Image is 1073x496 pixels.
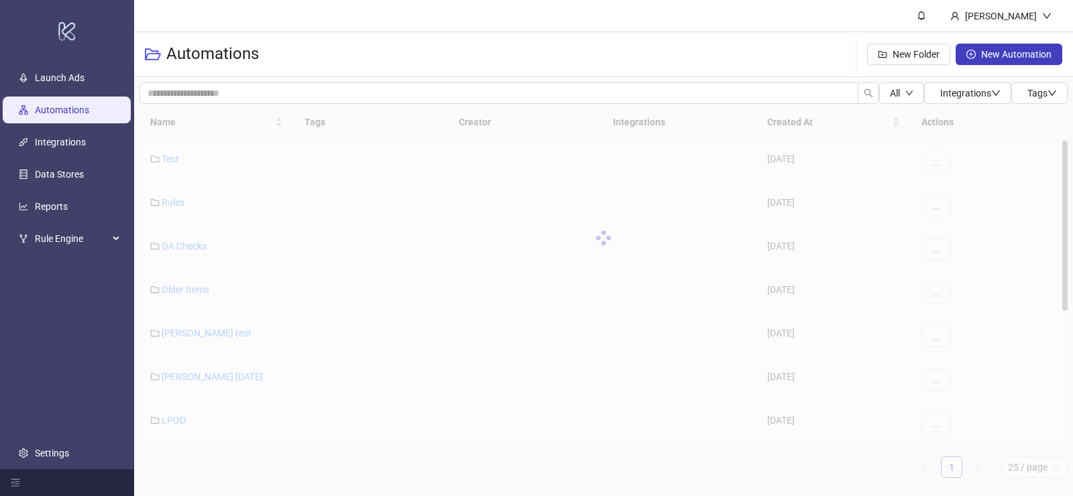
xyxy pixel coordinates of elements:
[878,50,887,59] span: folder-add
[35,137,86,147] a: Integrations
[924,82,1011,104] button: Integrationsdown
[956,44,1062,65] button: New Automation
[1048,88,1057,98] span: down
[981,49,1052,60] span: New Automation
[864,88,873,98] span: search
[905,89,913,97] span: down
[35,225,109,252] span: Rule Engine
[19,234,28,243] span: fork
[917,11,926,20] span: bell
[890,88,900,99] span: All
[1027,88,1057,99] span: Tags
[35,201,68,212] a: Reports
[867,44,950,65] button: New Folder
[11,478,20,487] span: menu-fold
[893,49,940,60] span: New Folder
[1042,11,1052,21] span: down
[35,105,89,115] a: Automations
[166,44,259,65] h3: Automations
[35,169,84,180] a: Data Stores
[950,11,960,21] span: user
[966,50,976,59] span: plus-circle
[991,88,1001,98] span: down
[1011,82,1068,104] button: Tagsdown
[145,46,161,62] span: folder-open
[960,9,1042,23] div: [PERSON_NAME]
[879,82,924,104] button: Alldown
[35,448,69,458] a: Settings
[940,88,1001,99] span: Integrations
[35,72,84,83] a: Launch Ads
